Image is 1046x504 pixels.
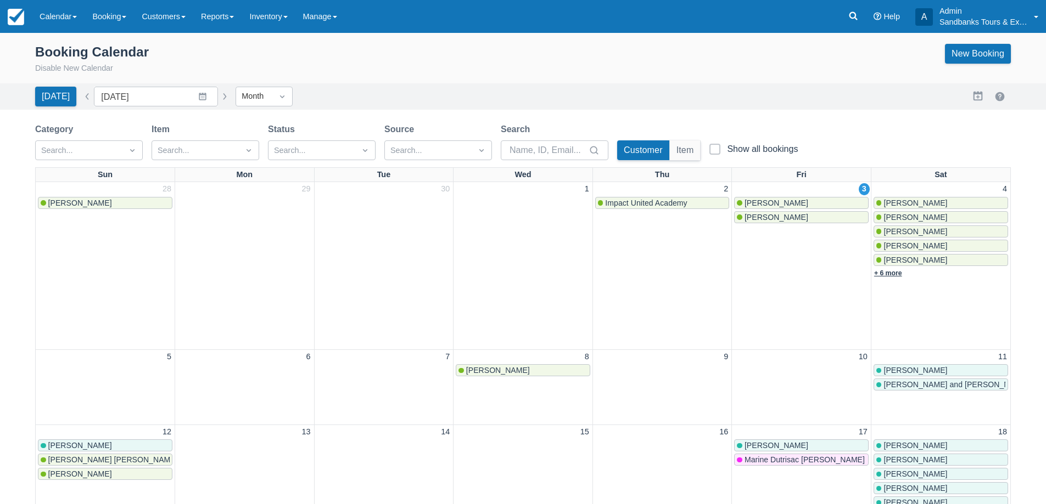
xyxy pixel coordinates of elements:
[874,482,1008,494] a: [PERSON_NAME]
[165,351,174,363] a: 5
[38,439,172,451] a: [PERSON_NAME]
[857,351,870,363] a: 10
[578,426,591,438] a: 15
[883,366,947,375] span: [PERSON_NAME]
[439,426,452,438] a: 14
[375,168,393,182] a: Tue
[874,269,902,277] a: + 6 more
[932,168,949,182] a: Sat
[670,140,701,160] button: Item
[152,123,174,136] label: Item
[160,426,174,438] a: 12
[653,168,672,182] a: Thu
[721,351,730,363] a: 9
[127,145,138,156] span: Dropdown icon
[745,199,808,207] span: [PERSON_NAME]
[234,168,255,182] a: Mon
[48,469,112,478] span: [PERSON_NAME]
[268,123,299,136] label: Status
[883,199,947,207] span: [PERSON_NAME]
[277,91,288,102] span: Dropdown icon
[745,441,808,450] span: [PERSON_NAME]
[874,454,1008,466] a: [PERSON_NAME]
[605,199,687,207] span: Impact United Academy
[745,213,808,222] span: [PERSON_NAME]
[883,380,1028,389] span: [PERSON_NAME] and [PERSON_NAME]
[727,144,798,155] div: Show all bookings
[874,439,1008,451] a: [PERSON_NAME]
[35,63,113,75] button: Disable New Calendar
[94,87,218,106] input: Date
[35,44,149,60] div: Booking Calendar
[721,183,730,195] a: 2
[996,426,1009,438] a: 18
[466,366,530,375] span: [PERSON_NAME]
[717,426,730,438] a: 16
[48,455,178,464] span: [PERSON_NAME] [PERSON_NAME]
[745,455,865,464] span: Marine Dutrisac [PERSON_NAME]
[501,123,534,136] label: Search
[874,211,1008,223] a: [PERSON_NAME]
[939,16,1027,27] p: Sandbanks Tours & Experiences
[734,211,869,223] a: [PERSON_NAME]
[939,5,1027,16] p: Admin
[874,13,881,20] i: Help
[38,468,172,480] a: [PERSON_NAME]
[38,197,172,209] a: [PERSON_NAME]
[384,123,418,136] label: Source
[734,454,869,466] a: Marine Dutrisac [PERSON_NAME]
[874,197,1008,209] a: [PERSON_NAME]
[96,168,115,182] a: Sun
[443,351,452,363] a: 7
[243,145,254,156] span: Dropdown icon
[883,256,947,264] span: [PERSON_NAME]
[160,183,174,195] a: 28
[883,241,947,250] span: [PERSON_NAME]
[583,351,591,363] a: 8
[915,8,933,26] div: A
[883,441,947,450] span: [PERSON_NAME]
[300,183,313,195] a: 29
[874,225,1008,237] a: [PERSON_NAME]
[456,364,590,376] a: [PERSON_NAME]
[883,455,947,464] span: [PERSON_NAME]
[883,12,900,21] span: Help
[945,44,1011,64] a: New Booking
[476,145,487,156] span: Dropdown icon
[794,168,808,182] a: Fri
[874,378,1008,390] a: [PERSON_NAME] and [PERSON_NAME]
[48,441,112,450] span: [PERSON_NAME]
[510,140,586,160] input: Name, ID, Email...
[35,123,77,136] label: Category
[617,140,669,160] button: Customer
[857,426,870,438] a: 17
[874,468,1008,480] a: [PERSON_NAME]
[595,197,730,209] a: Impact United Academy
[874,364,1008,376] a: [PERSON_NAME]
[8,9,24,25] img: checkfront-main-nav-mini-logo.png
[996,351,1009,363] a: 11
[883,213,947,222] span: [PERSON_NAME]
[360,145,371,156] span: Dropdown icon
[1000,183,1009,195] a: 4
[512,168,533,182] a: Wed
[242,90,267,103] div: Month
[883,469,947,478] span: [PERSON_NAME]
[874,254,1008,266] a: [PERSON_NAME]
[304,351,313,363] a: 6
[48,199,112,207] span: [PERSON_NAME]
[734,197,869,209] a: [PERSON_NAME]
[883,227,947,236] span: [PERSON_NAME]
[734,439,869,451] a: [PERSON_NAME]
[38,454,172,466] a: [PERSON_NAME] [PERSON_NAME]
[300,426,313,438] a: 13
[883,484,947,492] span: [PERSON_NAME]
[859,183,870,195] a: 3
[439,183,452,195] a: 30
[35,87,76,106] button: [DATE]
[583,183,591,195] a: 1
[874,240,1008,252] a: [PERSON_NAME]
